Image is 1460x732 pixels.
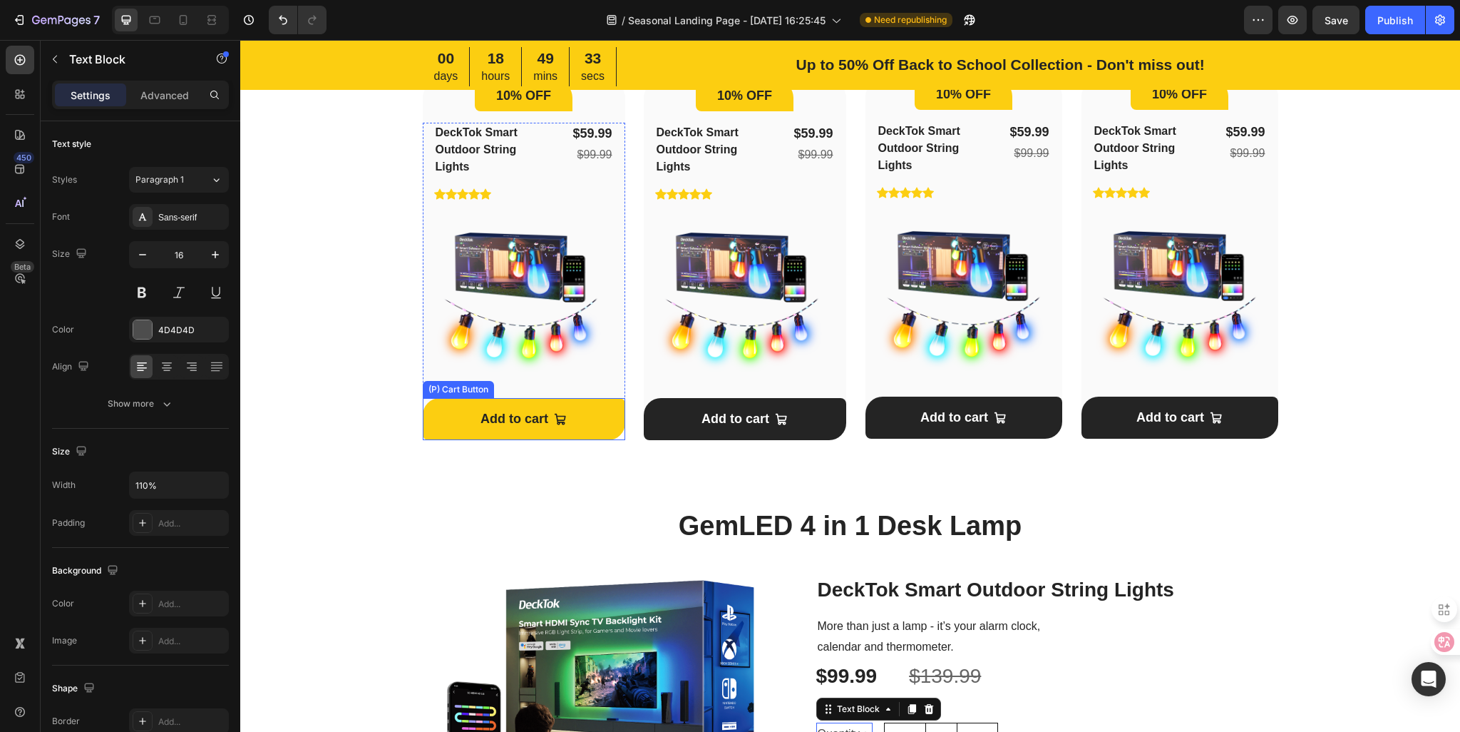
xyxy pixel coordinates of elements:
div: 4D4D4D [158,324,225,337]
div: $59.99 [760,81,811,103]
button: Show more [52,391,229,417]
span: / [622,13,625,28]
div: 450 [14,152,34,163]
h2: DeckTok Smart Outdoor String Lights [576,534,935,566]
div: $59.99 [976,81,1027,103]
input: Auto [130,472,228,498]
div: Show more [108,397,174,411]
div: $139.99 [667,623,742,650]
h2: GemLED 4 in 1 Desk Lamp [182,469,1038,504]
h2: DeckTok Smart Outdoor String Lights [853,81,953,136]
div: $99.99 [760,103,811,123]
div: Publish [1377,13,1413,28]
div: Add... [158,517,225,530]
div: Padding [52,517,85,529]
input: quantity [685,683,717,714]
iframe: Design area [240,40,1460,732]
p: Quantity： [577,684,632,705]
p: 7 [93,11,100,29]
div: $99.99 [976,103,1027,123]
div: Align [52,357,92,377]
p: 10% OFF [676,45,771,64]
div: Beta [11,261,34,273]
div: Color [52,597,74,610]
div: Size [52,442,90,462]
div: Add to cart [896,368,964,387]
button: 7 [6,6,106,34]
div: Add... [158,635,225,648]
div: Text Block [594,663,642,676]
h2: DeckTok Smart Outdoor String Lights [415,83,520,137]
button: decrement [644,683,685,714]
div: $59.99 [542,83,594,105]
button: Add to cart [182,358,385,400]
h2: DeckTok Smart Outdoor String Lights [637,81,737,136]
button: Add to cart [403,358,606,400]
div: $99.99 [575,623,639,650]
div: $59.99 [321,83,373,105]
div: Add to cart [240,370,308,389]
p: Settings [71,88,110,103]
div: Styles [52,173,77,186]
p: Advanced [140,88,189,103]
div: Add to cart [680,368,748,387]
div: Background [52,561,121,581]
div: Undo/Redo [269,6,327,34]
div: $99.99 [542,105,594,125]
div: Add... [158,598,225,611]
div: Text style [52,138,91,151]
button: increment [717,683,758,714]
span: Save [1325,14,1348,26]
p: Text Block [69,51,190,68]
div: Sans-serif [158,211,225,224]
div: (P) Cart Button [185,343,251,356]
p: 10% OFF [457,46,552,66]
button: Save [1312,6,1359,34]
div: Width [52,479,76,492]
button: Add to cart [841,357,1038,399]
div: Add... [158,716,225,728]
button: Add to cart [625,357,822,399]
div: Image [52,634,77,647]
button: Paragraph 1 [129,167,229,193]
span: Paragraph 1 [135,173,184,186]
p: More than just a lamp - it’s your alarm clock, [577,576,934,597]
div: Shape [52,679,98,698]
div: Border [52,715,80,728]
div: Font [52,210,70,223]
div: Open Intercom Messenger [1412,662,1446,696]
p: 10% OFF [892,45,987,64]
span: Need republishing [874,14,947,26]
div: Color [52,323,74,336]
button: Publish [1365,6,1425,34]
div: Size [52,245,90,264]
div: Add to cart [461,370,529,389]
p: calendar and thermometer. [577,597,934,618]
span: Seasonal Landing Page - [DATE] 16:25:45 [628,13,826,28]
div: $99.99 [321,105,373,125]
